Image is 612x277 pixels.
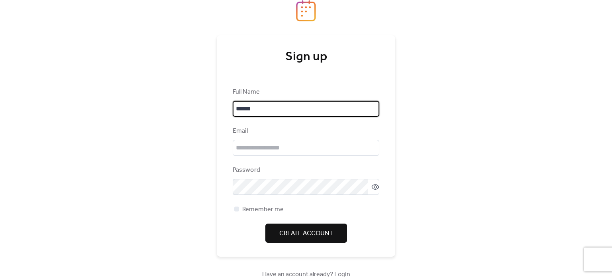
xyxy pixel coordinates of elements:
span: Create Account [279,229,333,238]
button: Create Account [265,224,347,243]
div: Full Name [233,87,378,97]
div: Sign up [233,49,379,65]
span: Remember me [242,205,284,214]
div: Password [233,165,378,175]
div: Email [233,126,378,136]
